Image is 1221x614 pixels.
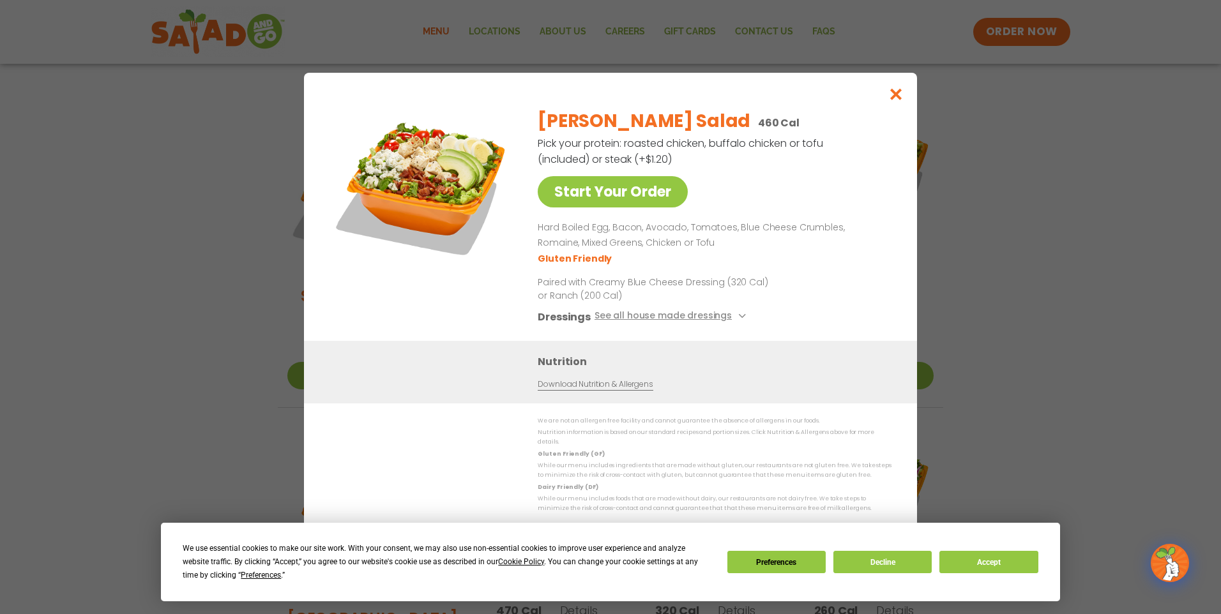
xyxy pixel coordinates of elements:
[498,557,544,566] span: Cookie Policy
[538,108,750,135] h2: [PERSON_NAME] Salad
[538,176,688,207] a: Start Your Order
[161,523,1060,601] div: Cookie Consent Prompt
[876,73,917,116] button: Close modal
[538,450,604,458] strong: Gluten Friendly (GF)
[538,135,825,167] p: Pick your protein: roasted chicken, buffalo chicken or tofu (included) or steak (+$1.20)
[538,309,591,325] h3: Dressings
[1152,545,1188,581] img: wpChatIcon
[538,416,891,426] p: We are not an allergen free facility and cannot guarantee the absence of allergens in our foods.
[758,115,800,131] p: 460 Cal
[538,428,891,447] p: Nutrition information is based on our standard recipes and portion sizes. Click Nutrition & Aller...
[538,483,598,491] strong: Dairy Friendly (DF)
[538,220,886,251] p: Hard Boiled Egg, Bacon, Avocado, Tomatoes, Blue Cheese Crumbles, Romaine, Mixed Greens, Chicken o...
[538,494,891,514] p: While our menu includes foods that are made without dairy, our restaurants are not dairy free. We...
[595,309,750,325] button: See all house made dressings
[538,252,614,266] li: Gluten Friendly
[538,276,774,303] p: Paired with Creamy Blue Cheese Dressing (320 Cal) or Ranch (200 Cal)
[833,551,932,573] button: Decline
[183,542,711,582] div: We use essential cookies to make our site work. With your consent, we may also use non-essential ...
[939,551,1038,573] button: Accept
[241,571,281,580] span: Preferences
[727,551,826,573] button: Preferences
[538,354,898,370] h3: Nutrition
[538,461,891,481] p: While our menu includes ingredients that are made without gluten, our restaurants are not gluten ...
[333,98,512,277] img: Featured product photo for Cobb Salad
[538,378,653,391] a: Download Nutrition & Allergens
